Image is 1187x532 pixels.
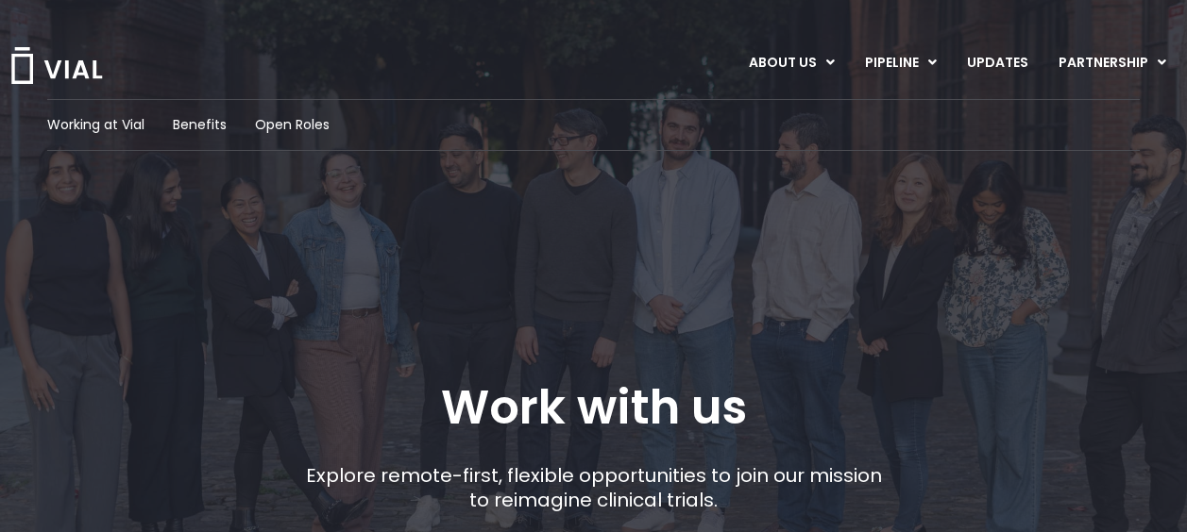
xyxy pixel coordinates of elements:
p: Explore remote-first, flexible opportunities to join our mission to reimagine clinical trials. [298,463,889,512]
a: Benefits [173,115,227,135]
h1: Work with us [441,380,747,435]
img: Vial Logo [9,47,104,84]
a: PIPELINEMenu Toggle [850,47,951,79]
a: ABOUT USMenu Toggle [734,47,849,79]
a: Open Roles [255,115,330,135]
a: Working at Vial [47,115,144,135]
a: PARTNERSHIPMenu Toggle [1043,47,1181,79]
a: UPDATES [952,47,1043,79]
